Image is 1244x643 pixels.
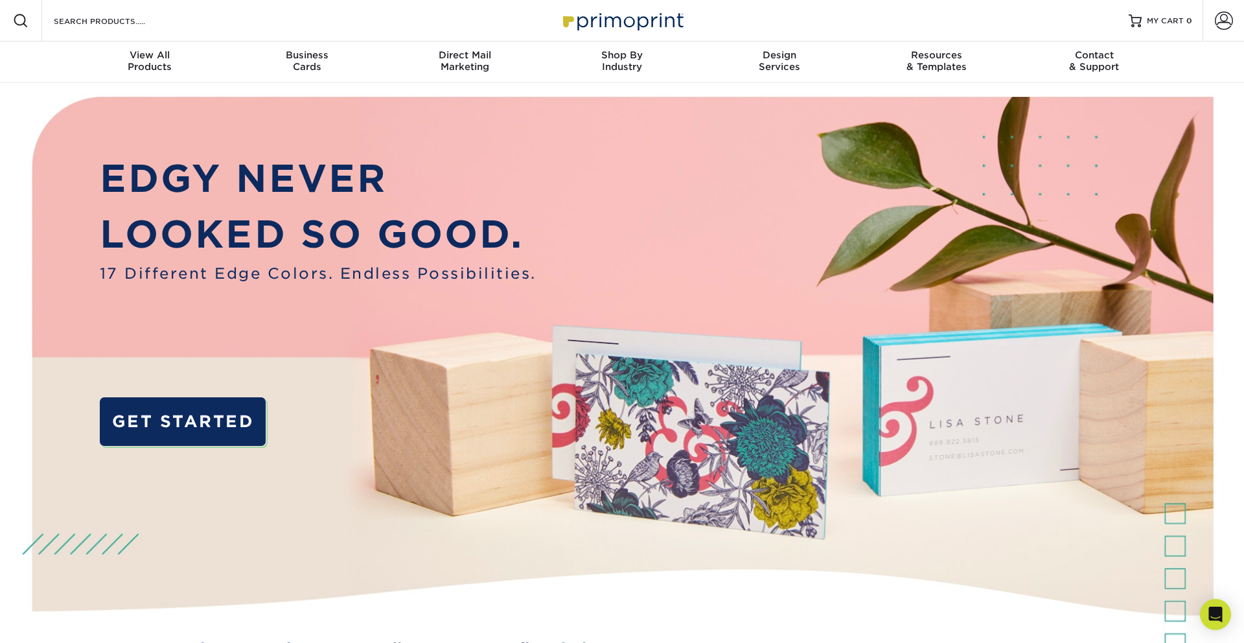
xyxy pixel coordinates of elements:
a: Contact& Support [1015,41,1173,83]
p: LOOKED SO GOOD. [100,207,536,263]
div: Services [700,49,858,73]
span: Resources [858,49,1015,61]
div: Open Intercom Messenger [1200,599,1231,630]
p: EDGY NEVER [100,151,536,207]
a: View AllProducts [71,41,229,83]
a: Resources& Templates [858,41,1015,83]
span: Shop By [544,49,701,61]
a: BusinessCards [229,41,386,83]
input: SEARCH PRODUCTS..... [52,13,179,29]
img: Primoprint [557,6,687,34]
div: Industry [544,49,701,73]
span: 0 [1186,16,1192,25]
iframe: Google Customer Reviews [3,603,110,638]
span: Business [229,49,386,61]
div: & Templates [858,49,1015,73]
span: MY CART [1147,16,1184,27]
a: GET STARTED [100,397,266,447]
div: Cards [229,49,386,73]
span: View All [71,49,229,61]
div: Marketing [386,49,544,73]
a: Direct MailMarketing [386,41,544,83]
div: & Support [1015,49,1173,73]
span: Contact [1015,49,1173,61]
span: Direct Mail [386,49,544,61]
span: Design [700,49,858,61]
span: 17 Different Edge Colors. Endless Possibilities. [100,263,536,285]
a: DesignServices [700,41,858,83]
div: Products [71,49,229,73]
a: Shop ByIndustry [544,41,701,83]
